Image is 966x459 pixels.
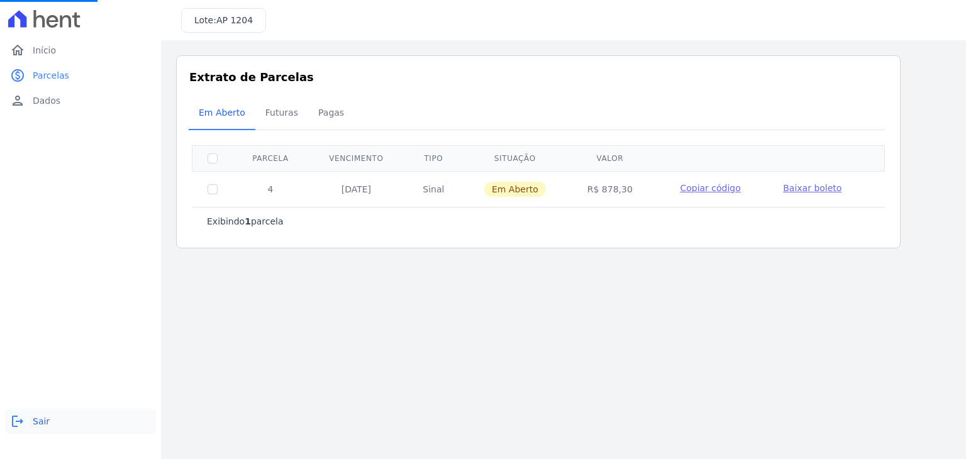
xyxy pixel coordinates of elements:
[680,183,740,193] span: Copiar código
[311,100,352,125] span: Pagas
[308,145,404,171] th: Vencimento
[783,183,841,193] span: Baixar boleto
[567,171,653,207] td: R$ 878,30
[567,145,653,171] th: Valor
[33,44,56,57] span: Início
[191,100,253,125] span: Em Aberto
[10,414,25,429] i: logout
[783,182,841,194] a: Baixar boleto
[5,88,156,113] a: personDados
[33,415,50,428] span: Sair
[404,145,463,171] th: Tipo
[33,94,60,107] span: Dados
[233,145,308,171] th: Parcela
[5,409,156,434] a: logoutSair
[308,171,404,207] td: [DATE]
[308,97,354,130] a: Pagas
[10,93,25,108] i: person
[245,216,251,226] b: 1
[463,145,567,171] th: Situação
[5,38,156,63] a: homeInício
[668,182,753,194] button: Copiar código
[189,69,887,86] h3: Extrato de Parcelas
[10,68,25,83] i: paid
[216,15,253,25] span: AP 1204
[33,69,69,82] span: Parcelas
[404,171,463,207] td: Sinal
[194,14,253,27] h3: Lote:
[258,100,306,125] span: Futuras
[10,43,25,58] i: home
[233,171,308,207] td: 4
[5,63,156,88] a: paidParcelas
[255,97,308,130] a: Futuras
[207,215,284,228] p: Exibindo parcela
[189,97,255,130] a: Em Aberto
[484,182,546,197] span: Em Aberto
